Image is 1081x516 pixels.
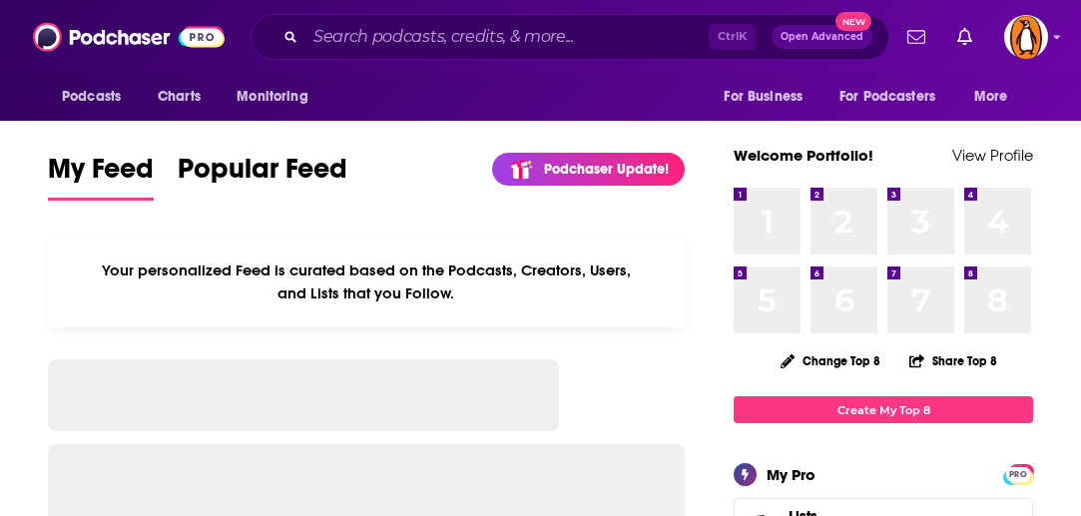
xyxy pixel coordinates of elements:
button: open menu [826,78,964,116]
button: Change Top 8 [769,348,892,373]
input: Search podcasts, credits, & more... [305,21,709,53]
a: Welcome Portfolio! [734,146,873,165]
a: Charts [145,78,213,116]
a: Show notifications dropdown [949,20,980,54]
span: More [974,83,1008,111]
button: open menu [223,78,333,116]
button: Show profile menu [1004,15,1048,59]
p: Podchaser Update! [544,161,669,178]
span: For Business [724,83,803,111]
a: PRO [1006,466,1030,481]
div: My Pro [767,465,815,484]
a: My Feed [48,152,154,201]
span: Charts [158,83,201,111]
a: Show notifications dropdown [899,20,933,54]
span: Monitoring [237,83,307,111]
span: Podcasts [62,83,121,111]
span: Ctrl K [709,24,756,50]
a: Create My Top 8 [734,396,1033,423]
a: Popular Feed [178,152,347,201]
span: For Podcasters [839,83,935,111]
img: Podchaser - Follow, Share and Rate Podcasts [33,18,225,56]
span: New [835,12,871,31]
a: View Profile [952,146,1033,165]
span: Popular Feed [178,152,347,198]
div: Search podcasts, credits, & more... [251,14,889,60]
button: open menu [710,78,827,116]
button: open menu [960,78,1033,116]
span: Open Advanced [781,32,863,42]
img: User Profile [1004,15,1048,59]
div: Your personalized Feed is curated based on the Podcasts, Creators, Users, and Lists that you Follow. [48,237,685,327]
button: Share Top 8 [908,341,998,380]
button: Open AdvancedNew [772,25,872,49]
span: PRO [1006,467,1030,482]
button: open menu [48,78,147,116]
span: My Feed [48,152,154,198]
span: Logged in as penguin_portfolio [1004,15,1048,59]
